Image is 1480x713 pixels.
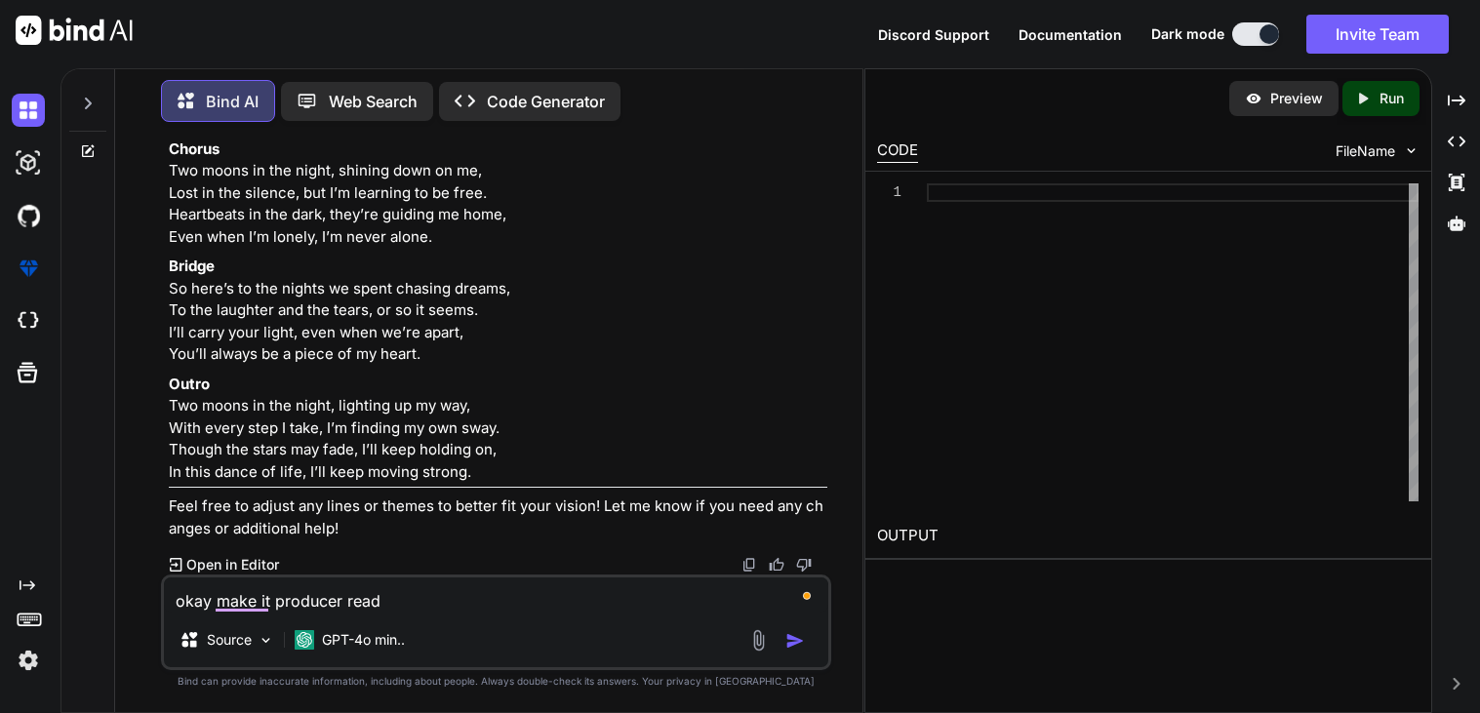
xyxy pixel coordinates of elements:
[329,90,418,113] p: Web Search
[169,374,827,484] p: Two moons in the night, lighting up my way, With every step I take, I’m finding my own sway. Thou...
[164,577,828,613] textarea: To enrich screen reader interactions, please activate Accessibility in Grammarly extension settings
[1403,142,1420,159] img: chevron down
[169,375,210,393] strong: Outro
[186,555,279,574] p: Open in Editor
[16,16,133,45] img: Bind AI
[865,513,1431,559] h2: OUTPUT
[169,257,215,275] strong: Bridge
[12,252,45,285] img: premium
[877,139,918,163] div: CODE
[207,630,252,650] p: Source
[322,630,405,650] p: GPT-4o min..
[169,495,827,539] p: Feel free to adjust any lines or themes to better fit your vision! Let me know if you need any ch...
[1019,24,1122,45] button: Documentation
[877,183,901,202] div: 1
[12,644,45,677] img: settings
[741,557,757,573] img: copy
[169,256,827,366] p: So here’s to the nights we spent chasing dreams, To the laughter and the tears, or so it seems. I...
[12,199,45,232] img: githubDark
[1019,26,1122,43] span: Documentation
[12,304,45,337] img: cloudideIcon
[206,90,259,113] p: Bind AI
[258,632,274,649] img: Pick Models
[1380,89,1404,108] p: Run
[12,146,45,179] img: darkAi-studio
[747,629,770,652] img: attachment
[1270,89,1323,108] p: Preview
[12,94,45,127] img: darkChat
[1245,90,1262,107] img: preview
[878,24,989,45] button: Discord Support
[169,139,220,158] strong: Chorus
[1151,24,1224,44] span: Dark mode
[295,630,314,650] img: GPT-4o mini
[796,557,812,573] img: dislike
[1306,15,1449,54] button: Invite Team
[878,26,989,43] span: Discord Support
[785,631,805,651] img: icon
[169,139,827,249] p: Two moons in the night, shining down on me, Lost in the silence, but I’m learning to be free. Hea...
[487,90,605,113] p: Code Generator
[161,674,831,689] p: Bind can provide inaccurate information, including about people. Always double-check its answers....
[1336,141,1395,161] span: FileName
[769,557,784,573] img: like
